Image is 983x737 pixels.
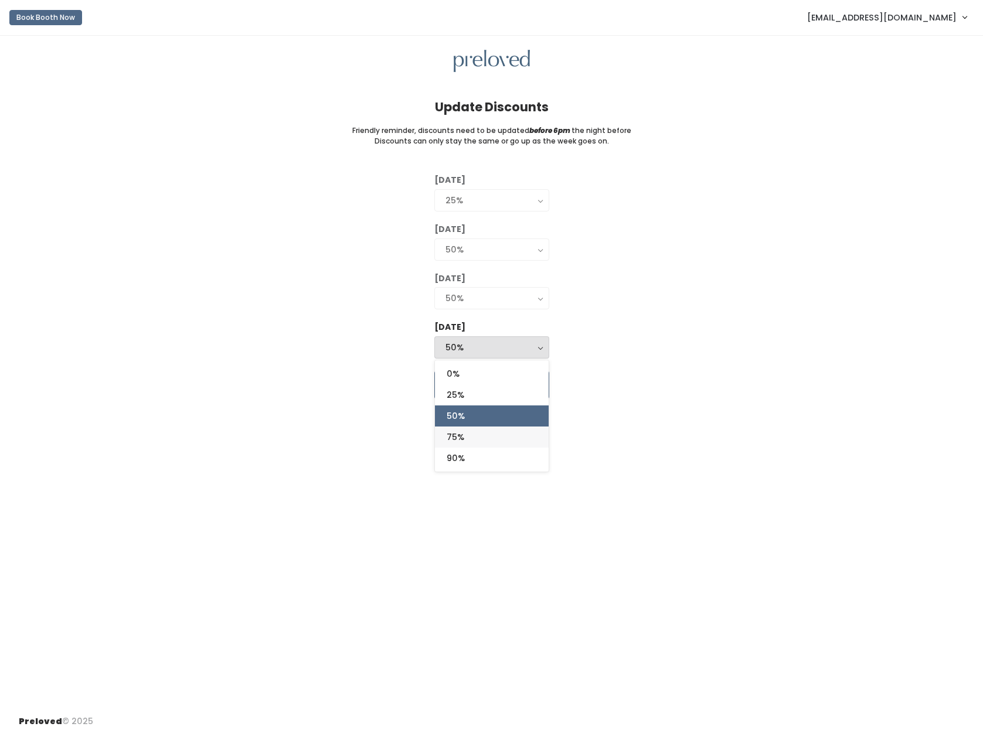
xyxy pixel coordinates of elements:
[434,287,549,309] button: 50%
[434,238,549,261] button: 50%
[19,706,93,728] div: © 2025
[447,367,460,380] span: 0%
[434,223,465,236] label: [DATE]
[434,321,465,333] label: [DATE]
[447,452,465,465] span: 90%
[529,125,570,135] i: before 6pm
[375,136,609,146] small: Discounts can only stay the same or go up as the week goes on.
[445,292,538,305] div: 50%
[445,341,538,354] div: 50%
[352,125,631,136] small: Friendly reminder, discounts need to be updated the night before
[447,388,464,401] span: 25%
[454,50,530,73] img: preloved logo
[445,243,538,256] div: 50%
[19,715,62,727] span: Preloved
[434,189,549,211] button: 25%
[435,100,549,114] h4: Update Discounts
[445,194,538,207] div: 25%
[447,431,464,443] span: 75%
[795,5,978,30] a: [EMAIL_ADDRESS][DOMAIN_NAME]
[9,10,82,25] button: Book Booth Now
[447,410,465,422] span: 50%
[9,5,82,30] a: Book Booth Now
[807,11,957,24] span: [EMAIL_ADDRESS][DOMAIN_NAME]
[434,336,549,359] button: 50%
[434,272,465,285] label: [DATE]
[434,174,465,186] label: [DATE]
